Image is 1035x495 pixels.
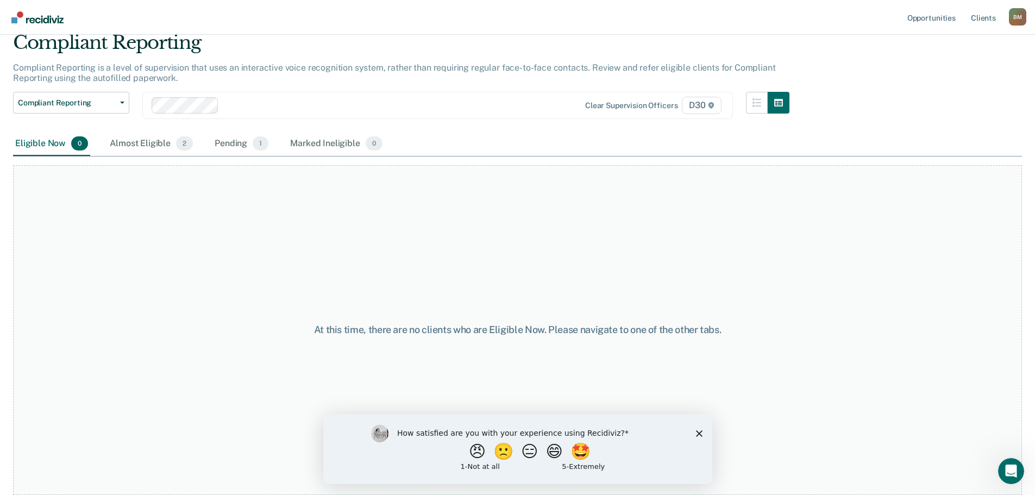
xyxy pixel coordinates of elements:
button: Compliant Reporting [13,92,129,114]
span: Compliant Reporting [18,98,116,108]
span: 2 [176,136,193,151]
iframe: Intercom live chat [998,458,1024,484]
iframe: Survey by Kim from Recidiviz [323,414,712,484]
span: 1 [253,136,268,151]
div: Compliant Reporting [13,32,789,62]
div: Clear supervision officers [585,101,678,110]
img: Recidiviz [11,11,64,23]
div: Almost Eligible2 [108,132,195,156]
span: 0 [366,136,382,151]
span: 0 [71,136,88,151]
div: At this time, there are no clients who are Eligible Now. Please navigate to one of the other tabs. [266,324,770,336]
div: Eligible Now0 [13,132,90,156]
div: Marked Ineligible0 [288,132,385,156]
p: Compliant Reporting is a level of supervision that uses an interactive voice recognition system, ... [13,62,775,83]
div: Pending1 [212,132,271,156]
button: Profile dropdown button [1009,8,1026,26]
div: B M [1009,8,1026,26]
span: D30 [682,97,721,114]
